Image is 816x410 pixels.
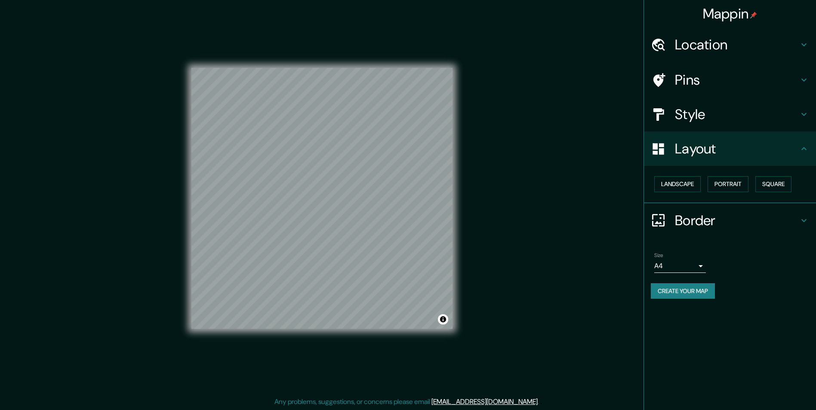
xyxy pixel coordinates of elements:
div: Location [644,28,816,62]
div: Style [644,97,816,132]
div: Pins [644,63,816,97]
button: Toggle attribution [438,314,448,324]
h4: Layout [675,140,799,157]
div: . [539,397,540,407]
h4: Style [675,106,799,123]
canvas: Map [191,68,453,329]
label: Size [654,251,663,259]
button: Square [755,176,791,192]
button: Create your map [651,283,715,299]
button: Portrait [708,176,748,192]
p: Any problems, suggestions, or concerns please email . [274,397,539,407]
div: Border [644,203,816,238]
a: [EMAIL_ADDRESS][DOMAIN_NAME] [431,397,538,406]
h4: Pins [675,71,799,89]
h4: Border [675,212,799,229]
h4: Location [675,36,799,53]
iframe: Help widget launcher [739,376,807,401]
div: . [540,397,542,407]
div: Layout [644,132,816,166]
h4: Mappin [703,5,757,22]
img: pin-icon.png [750,12,757,18]
button: Landscape [654,176,701,192]
div: A4 [654,259,706,273]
